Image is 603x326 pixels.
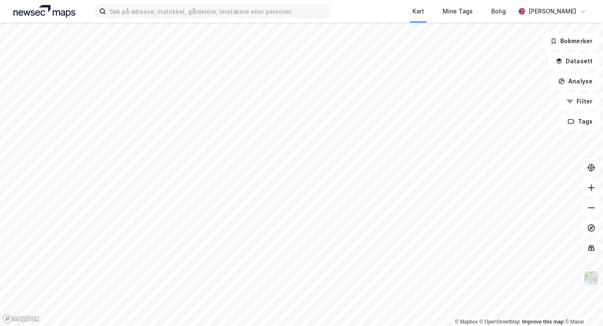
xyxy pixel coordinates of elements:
img: logo.a4113a55bc3d86da70a041830d287a7e.svg [13,5,75,18]
div: Kart [412,6,424,16]
div: [PERSON_NAME] [528,6,576,16]
div: Kontrollprogram for chat [561,286,603,326]
iframe: Chat Widget [561,286,603,326]
div: Mine Tags [443,6,473,16]
input: Søk på adresse, matrikkel, gårdeiere, leietakere eller personer [106,5,330,18]
div: Bolig [491,6,506,16]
